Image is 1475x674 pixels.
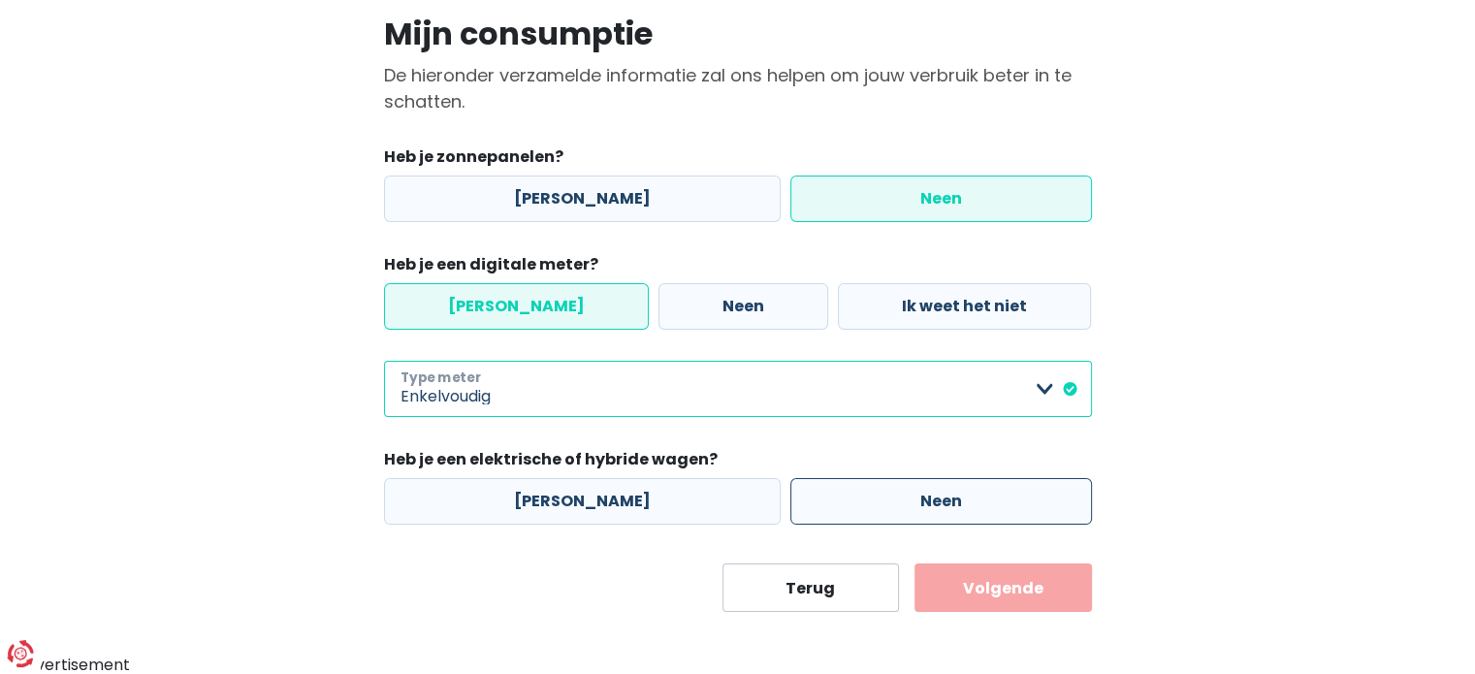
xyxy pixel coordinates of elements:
legend: Heb je een elektrische of hybride wagen? [384,448,1092,478]
label: Neen [658,283,828,330]
legend: Heb je een digitale meter? [384,253,1092,283]
button: Terug [722,563,900,612]
label: Neen [790,176,1092,222]
label: [PERSON_NAME] [384,478,781,525]
button: Volgende [914,563,1092,612]
legend: Heb je zonnepanelen? [384,145,1092,176]
h1: Mijn consumptie [384,16,1092,52]
label: [PERSON_NAME] [384,176,781,222]
label: Ik weet het niet [838,283,1091,330]
label: [PERSON_NAME] [384,283,649,330]
p: De hieronder verzamelde informatie zal ons helpen om jouw verbruik beter in te schatten. [384,62,1092,114]
label: Neen [790,478,1092,525]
